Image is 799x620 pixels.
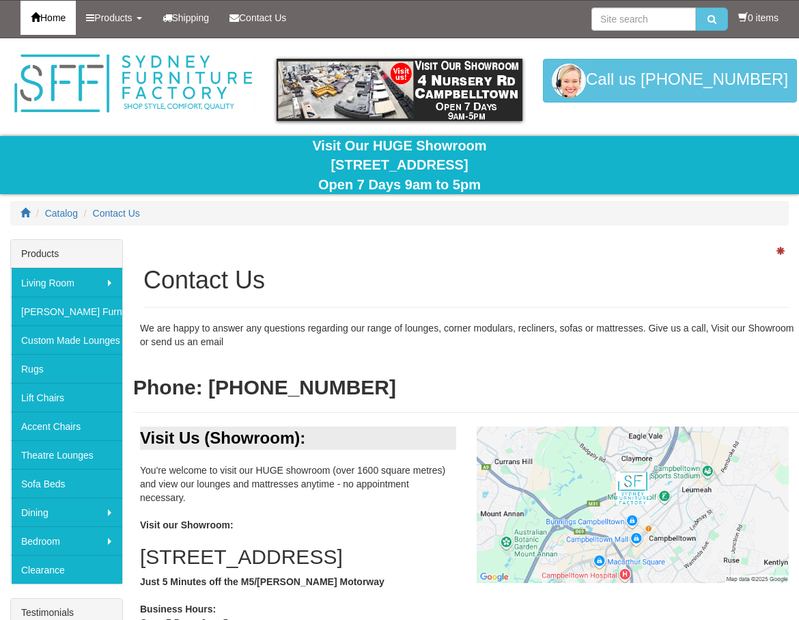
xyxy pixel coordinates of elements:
[133,321,799,349] div: We are happy to answer any questions regarding our range of lounges, corner modulars, recliners, ...
[477,427,789,583] img: Click to activate map
[93,208,140,219] a: Contact Us
[11,325,122,354] a: Custom Made Lounges
[239,12,286,23] span: Contact Us
[591,8,696,31] input: Site search
[140,427,456,450] div: Visit Us (Showroom):
[11,268,122,297] a: Living Room
[11,440,122,469] a: Theatre Lounges
[11,498,122,526] a: Dining
[140,604,216,615] b: Business Hours:
[11,240,122,268] div: Products
[11,412,122,440] a: Accent Chairs
[11,555,122,584] a: Clearance
[172,12,210,23] span: Shipping
[11,383,122,412] a: Lift Chairs
[140,545,456,568] h2: [STREET_ADDRESS]
[20,1,76,35] a: Home
[219,1,296,35] a: Contact Us
[133,376,396,399] b: Phone: [PHONE_NUMBER]
[11,526,122,555] a: Bedroom
[738,11,779,25] li: 0 items
[140,520,456,587] b: Visit our Showroom: Just 5 Minutes off the M5/[PERSON_NAME] Motorway
[277,59,522,121] img: showroom.gif
[94,12,132,23] span: Products
[45,208,78,219] a: Catalog
[152,1,220,35] a: Shipping
[10,52,256,116] img: Sydney Furniture Factory
[11,354,122,383] a: Rugs
[11,469,122,498] a: Sofa Beds
[143,267,789,294] h1: Contact Us
[10,136,789,195] div: Visit Our HUGE Showroom [STREET_ADDRESS] Open 7 Days 9am to 5pm
[76,1,152,35] a: Products
[40,12,66,23] span: Home
[11,297,122,325] a: [PERSON_NAME] Furniture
